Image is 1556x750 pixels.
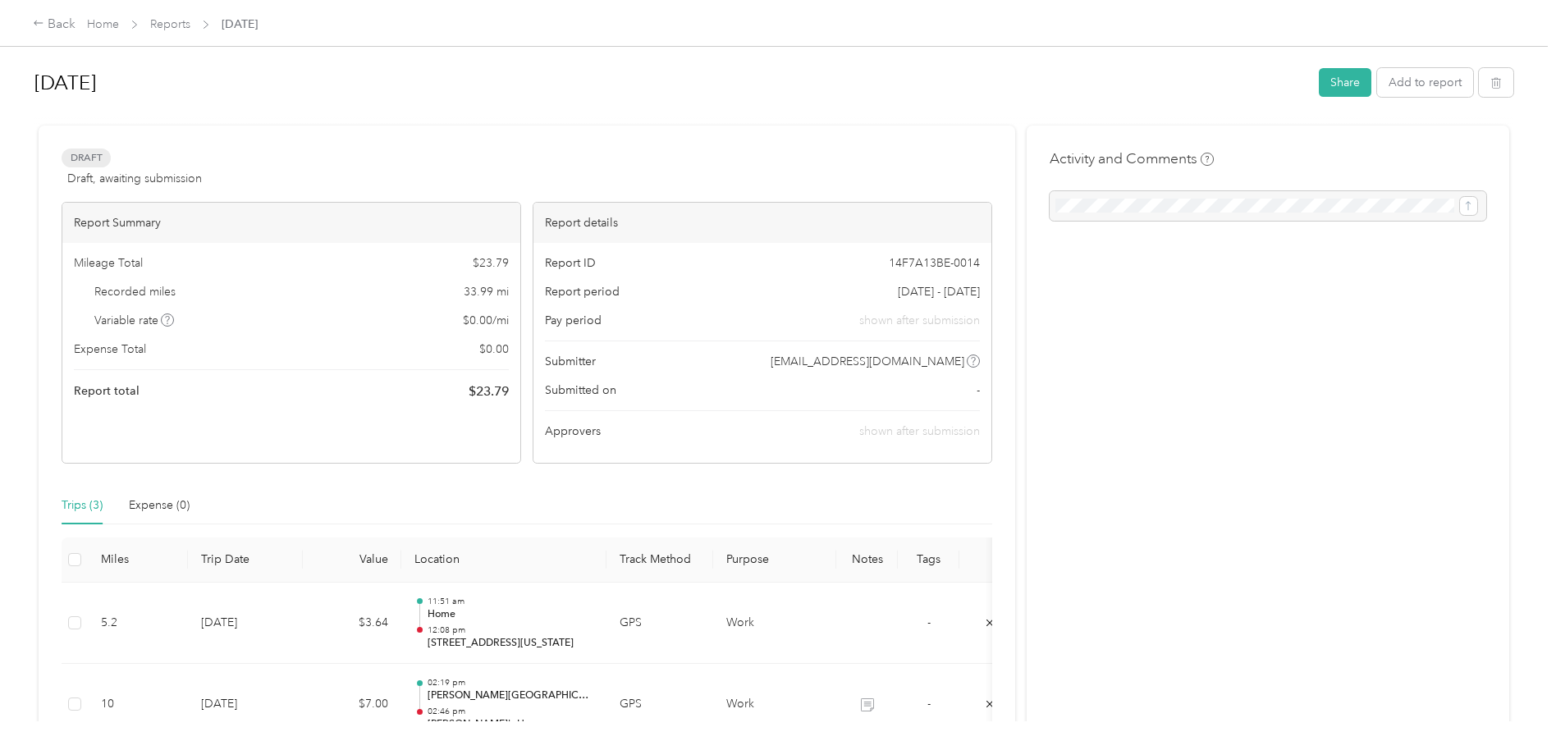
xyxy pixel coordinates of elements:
[428,596,593,607] p: 11:51 am
[606,537,713,583] th: Track Method
[188,583,303,665] td: [DATE]
[713,583,836,665] td: Work
[713,537,836,583] th: Purpose
[74,341,146,358] span: Expense Total
[428,706,593,717] p: 02:46 pm
[463,312,509,329] span: $ 0.00 / mi
[87,17,119,31] a: Home
[94,312,175,329] span: Variable rate
[606,583,713,665] td: GPS
[1464,658,1556,750] iframe: Everlance-gr Chat Button Frame
[545,423,601,440] span: Approvers
[1050,149,1214,169] h4: Activity and Comments
[428,677,593,688] p: 02:19 pm
[927,615,931,629] span: -
[545,254,596,272] span: Report ID
[428,636,593,651] p: [STREET_ADDRESS][US_STATE]
[977,382,980,399] span: -
[428,607,593,622] p: Home
[74,254,143,272] span: Mileage Total
[34,63,1307,103] h1: Jul 2025
[428,624,593,636] p: 12:08 pm
[545,353,596,370] span: Submitter
[859,312,980,329] span: shown after submission
[222,16,258,33] span: [DATE]
[473,254,509,272] span: $ 23.79
[1377,68,1473,97] button: Add to report
[303,583,401,665] td: $3.64
[62,149,111,167] span: Draft
[469,382,509,401] span: $ 23.79
[771,353,964,370] span: [EMAIL_ADDRESS][DOMAIN_NAME]
[303,537,401,583] th: Value
[74,382,140,400] span: Report total
[401,537,606,583] th: Location
[836,537,898,583] th: Notes
[606,664,713,746] td: GPS
[545,283,620,300] span: Report period
[464,283,509,300] span: 33.99 mi
[428,688,593,703] p: [PERSON_NAME][GEOGRAPHIC_DATA]
[889,254,980,272] span: 14F7A13BE-0014
[545,382,616,399] span: Submitted on
[927,697,931,711] span: -
[713,664,836,746] td: Work
[479,341,509,358] span: $ 0.00
[188,537,303,583] th: Trip Date
[859,424,980,438] span: shown after submission
[67,170,202,187] span: Draft, awaiting submission
[62,203,520,243] div: Report Summary
[545,312,602,329] span: Pay period
[62,496,103,514] div: Trips (3)
[88,583,188,665] td: 5.2
[898,537,959,583] th: Tags
[88,664,188,746] td: 10
[150,17,190,31] a: Reports
[33,15,76,34] div: Back
[1319,68,1371,97] button: Share
[533,203,991,243] div: Report details
[303,664,401,746] td: $7.00
[188,664,303,746] td: [DATE]
[898,283,980,300] span: [DATE] - [DATE]
[428,717,593,732] p: [PERSON_NAME]'s House
[129,496,190,514] div: Expense (0)
[94,283,176,300] span: Recorded miles
[88,537,188,583] th: Miles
